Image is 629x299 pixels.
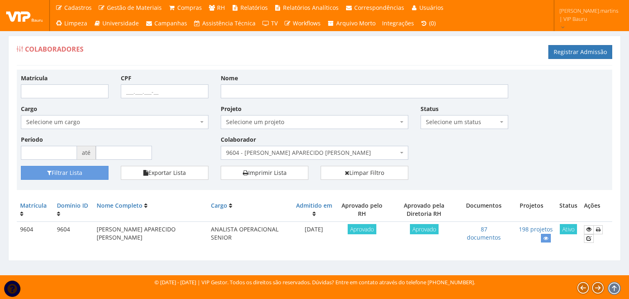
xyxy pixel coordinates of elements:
[21,166,109,180] button: Filtrar Lista
[410,224,439,234] span: Aprovado
[6,9,43,22] img: logo
[467,225,501,241] a: 87 documentos
[154,279,475,286] div: © [DATE] - [DATE] | VIP Gestor. Todos os direitos são reservados. Dúvidas? Entre em contato atrav...
[211,202,227,209] a: Cargo
[421,115,508,129] span: Selecione um status
[17,222,54,246] td: 9604
[52,16,91,31] a: Limpeza
[271,19,278,27] span: TV
[154,19,187,27] span: Campanhas
[97,202,143,209] a: Nome Completo
[54,222,93,246] td: 9604
[217,4,225,11] span: RH
[321,166,408,180] a: Limpar Filtro
[259,16,281,31] a: TV
[25,45,84,54] span: Colaboradores
[581,198,612,222] th: Ações
[64,4,92,11] span: Cadastros
[221,74,238,82] label: Nome
[421,105,439,113] label: Status
[121,166,208,180] button: Exportar Lista
[21,74,48,82] label: Matrícula
[121,74,131,82] label: CPF
[560,224,577,234] span: Ativo
[417,16,439,31] a: (0)
[221,166,308,180] a: Imprimir Lista
[426,118,498,126] span: Selecione um status
[226,149,398,157] span: 9604 - ANDERSON APARECIDO ARCENCIO DA SILVA
[21,105,37,113] label: Cargo
[202,19,256,27] span: Assistência Técnica
[519,225,553,233] a: 198 projetos
[559,7,618,23] span: [PERSON_NAME].martins | VIP Bauru
[221,146,408,160] span: 9604 - ANDERSON APARECIDO ARCENCIO DA SILVA
[208,222,292,246] td: ANALISTA OPERACIONAL SENIOR
[240,4,268,11] span: Relatórios
[64,19,87,27] span: Limpeza
[221,115,408,129] span: Selecione um projeto
[121,84,208,98] input: ___.___.___-__
[460,198,507,222] th: Documentos
[429,19,436,27] span: (0)
[354,4,404,11] span: Correspondências
[324,16,379,31] a: Arquivo Morto
[57,202,88,209] a: Domínio ID
[283,4,339,11] span: Relatórios Analíticos
[221,105,242,113] label: Projeto
[292,222,336,246] td: [DATE]
[20,202,47,209] a: Matrícula
[177,4,202,11] span: Compras
[21,115,208,129] span: Selecione um cargo
[388,198,460,222] th: Aprovado pela Diretoria RH
[419,4,443,11] span: Usuários
[107,4,162,11] span: Gestão de Materiais
[91,16,143,31] a: Universidade
[26,118,198,126] span: Selecione um cargo
[507,198,556,222] th: Projetos
[21,136,43,144] label: Período
[77,146,96,160] span: até
[142,16,190,31] a: Campanhas
[226,118,398,126] span: Selecione um projeto
[348,224,376,234] span: Aprovado
[548,45,612,59] a: Registrar Admissão
[336,19,376,27] span: Arquivo Morto
[556,198,581,222] th: Status
[221,136,256,144] label: Colaborador
[281,16,324,31] a: Workflows
[336,198,388,222] th: Aprovado pelo RH
[379,16,417,31] a: Integrações
[382,19,414,27] span: Integrações
[190,16,259,31] a: Assistência Técnica
[93,222,208,246] td: [PERSON_NAME] APARECIDO [PERSON_NAME]
[296,202,332,209] a: Admitido em
[102,19,139,27] span: Universidade
[293,19,321,27] span: Workflows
